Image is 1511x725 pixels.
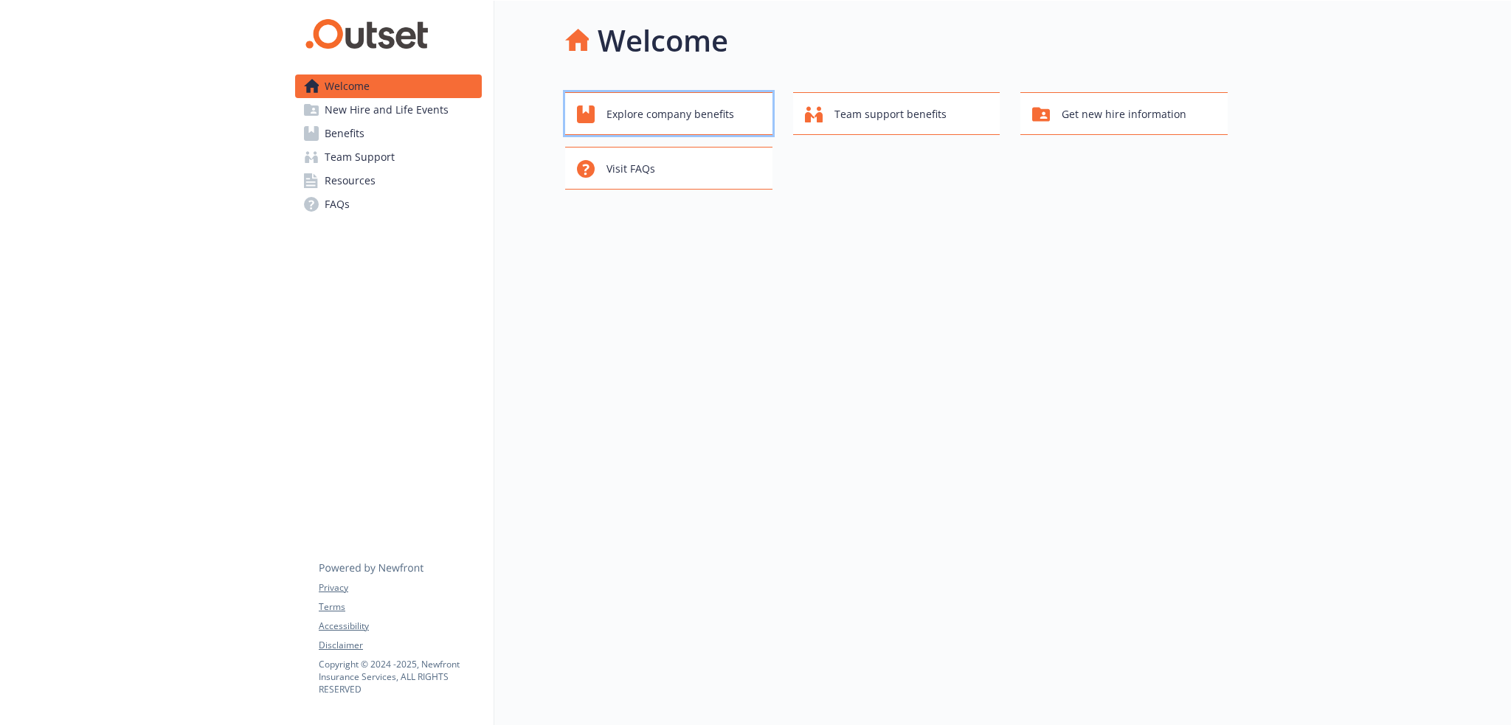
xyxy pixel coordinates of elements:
[295,122,482,145] a: Benefits
[325,192,350,216] span: FAQs
[565,147,772,190] button: Visit FAQs
[295,74,482,98] a: Welcome
[325,169,376,192] span: Resources
[606,100,734,128] span: Explore company benefits
[793,92,1000,135] button: Team support benefits
[295,145,482,169] a: Team Support
[319,639,481,652] a: Disclaimer
[319,600,481,614] a: Terms
[325,98,449,122] span: New Hire and Life Events
[319,581,481,594] a: Privacy
[565,92,772,135] button: Explore company benefits
[295,169,482,192] a: Resources
[1020,92,1228,135] button: Get new hire information
[325,74,370,98] span: Welcome
[295,192,482,216] a: FAQs
[834,100,947,128] span: Team support benefits
[325,145,395,169] span: Team Support
[606,155,655,183] span: Visit FAQs
[598,18,728,63] h1: Welcome
[295,98,482,122] a: New Hire and Life Events
[1062,100,1186,128] span: Get new hire information
[319,620,481,633] a: Accessibility
[319,658,481,695] p: Copyright © 2024 - 2025 , Newfront Insurance Services, ALL RIGHTS RESERVED
[325,122,364,145] span: Benefits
